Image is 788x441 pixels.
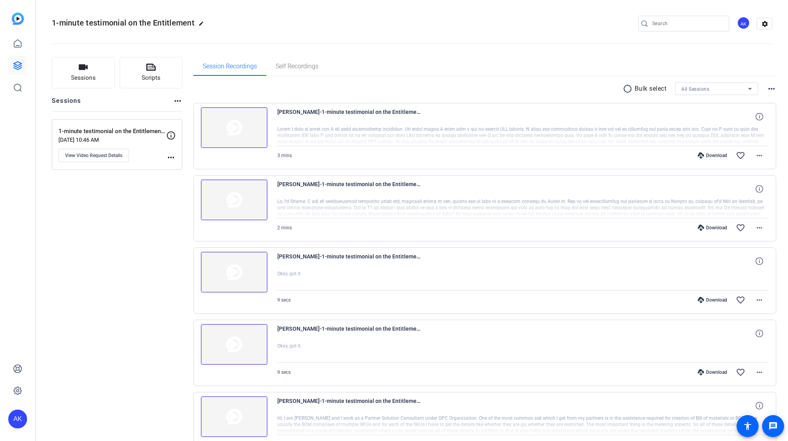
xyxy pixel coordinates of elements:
[277,396,422,415] span: [PERSON_NAME]-1-minute testimonial on the Entitlement-1-minute testimonial on the Entitlement Das...
[277,324,422,343] span: [PERSON_NAME]-1-minute testimonial on the Entitlement-1-minute testimonial on the Entitlement Das...
[694,225,731,231] div: Download
[203,63,257,70] span: Session Recordings
[757,18,773,30] mat-icon: settings
[58,137,166,143] p: [DATE] 10:46 AM
[201,324,268,365] img: thumb-nail
[277,225,292,231] span: 2 mins
[201,252,268,293] img: thumb-nail
[277,297,291,303] span: 9 secs
[652,19,723,28] input: Search
[277,252,422,271] span: [PERSON_NAME]-1-minute testimonial on the Entitlement-1-minute testimonial on the Entitlement Das...
[142,73,160,82] span: Scripts
[58,127,166,136] p: 1-minute testimonial on the Entitlement Dashboard
[276,63,318,70] span: Self Recordings
[277,179,422,198] span: [PERSON_NAME]-1-minute testimonial on the Entitlement-1-minute testimonial on the Entitlement Das...
[737,16,751,30] ngx-avatar: Amjathali Khan
[736,295,745,305] mat-icon: favorite_border
[755,223,764,232] mat-icon: more_horiz
[58,149,129,162] button: View Video Request Details
[52,96,81,111] h2: Sessions
[65,152,122,159] span: View Video Request Details
[767,84,776,93] mat-icon: more_horiz
[694,152,731,159] div: Download
[681,86,709,92] span: All Sessions
[277,107,422,126] span: [PERSON_NAME]-1-minute testimonial on the Entitlement-1-minute testimonial on the Entitlement Das...
[120,57,183,88] button: Scripts
[277,370,291,375] span: 9 secs
[201,396,268,437] img: thumb-nail
[8,410,27,428] div: AK
[277,153,292,158] span: 3 mins
[635,84,667,93] p: Bulk select
[755,295,764,305] mat-icon: more_horiz
[694,297,731,303] div: Download
[737,16,750,29] div: AK
[52,57,115,88] button: Sessions
[736,151,745,160] mat-icon: favorite_border
[201,179,268,220] img: thumb-nail
[201,107,268,148] img: thumb-nail
[694,369,731,375] div: Download
[71,73,96,82] span: Sessions
[52,18,195,27] span: 1-minute testimonial on the Entitlement
[12,13,24,25] img: blue-gradient.svg
[736,223,745,232] mat-icon: favorite_border
[755,368,764,377] mat-icon: more_horiz
[755,151,764,160] mat-icon: more_horiz
[623,84,635,93] mat-icon: radio_button_unchecked
[173,96,182,106] mat-icon: more_horiz
[768,421,778,431] mat-icon: message
[166,153,176,162] mat-icon: more_horiz
[743,421,752,431] mat-icon: accessibility
[198,21,208,30] mat-icon: edit
[736,368,745,377] mat-icon: favorite_border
